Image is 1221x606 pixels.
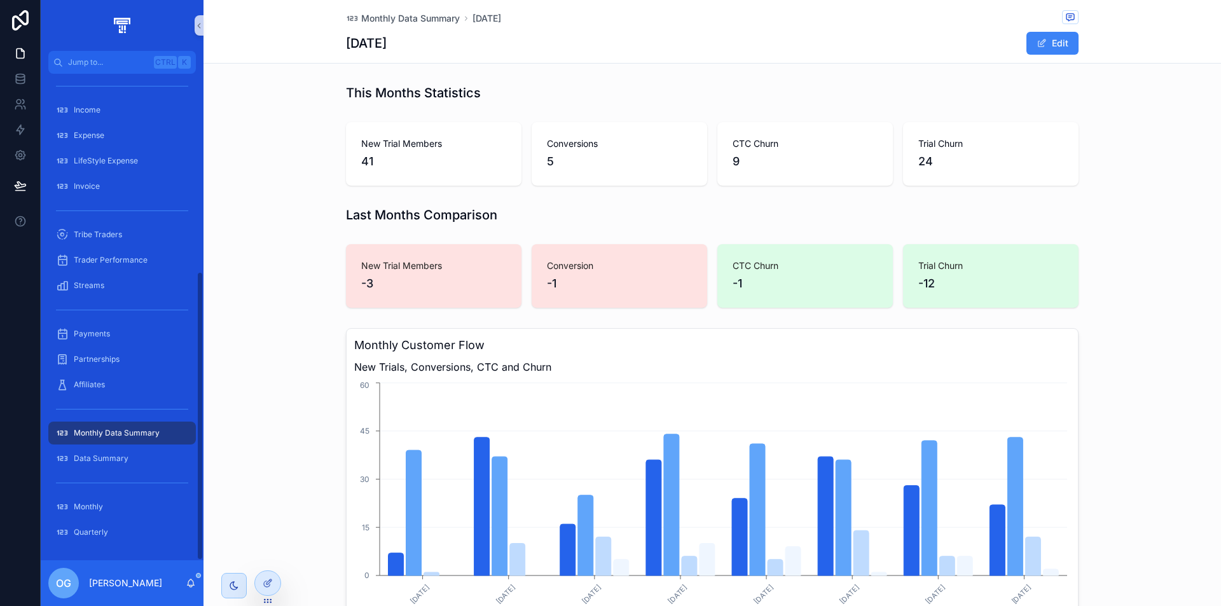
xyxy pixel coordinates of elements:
span: -12 [918,275,1063,293]
h3: Monthly Customer Flow [354,336,1070,354]
span: Invoice [74,181,100,191]
span: -3 [361,275,506,293]
span: 41 [361,153,506,170]
span: Trader Performance [74,255,148,265]
span: OG [56,575,71,591]
button: Edit [1026,32,1079,55]
h1: [DATE] [346,34,387,52]
span: Data Summary [74,453,128,464]
a: Tribe Traders [48,223,196,246]
span: New Trials, Conversions, CTC and Churn [354,359,1070,375]
span: Monthly Data Summary [74,428,160,438]
text: [DATE] [1010,583,1033,606]
span: Monthly [74,502,103,512]
text: [DATE] [580,583,603,606]
a: Affiliates [48,373,196,396]
span: Trial Churn [918,137,1063,150]
span: Quarterly [74,527,108,537]
span: Payments [74,329,110,339]
a: [DATE] [473,12,501,25]
span: Streams [74,280,104,291]
span: New Trial Members [361,259,506,272]
text: [DATE] [838,583,861,606]
a: Expense [48,124,196,147]
a: Trader Performance [48,249,196,272]
h1: Last Months Comparison [346,206,497,224]
span: Tribe Traders [74,230,122,240]
text: [DATE] [924,583,947,606]
text: [DATE] [408,583,431,606]
span: Conversion [547,259,692,272]
span: Ctrl [154,56,177,69]
a: Invoice [48,175,196,198]
span: -1 [733,275,878,293]
text: [DATE] [752,583,775,606]
span: Income [74,105,100,115]
img: App logo [111,15,132,36]
span: 5 [547,153,692,170]
span: Partnerships [74,354,120,364]
a: Income [48,99,196,121]
a: Payments [48,322,196,345]
span: K [179,57,190,67]
span: CTC Churn [733,137,878,150]
text: [DATE] [494,583,517,606]
p: [PERSON_NAME] [89,577,162,589]
span: Monthly Data Summary [361,12,460,25]
span: 9 [733,153,878,170]
tspan: 0 [364,570,369,580]
span: -1 [547,275,692,293]
a: Partnerships [48,348,196,371]
span: LifeStyle Expense [74,156,138,166]
a: Data Summary [48,447,196,470]
h1: This Months Statistics [346,84,481,102]
text: [DATE] [666,583,689,606]
a: Quarterly [48,521,196,544]
div: scrollable content [41,74,203,560]
span: 24 [918,153,1063,170]
span: New Trial Members [361,137,506,150]
span: Trial Churn [918,259,1063,272]
span: Jump to... [68,57,149,67]
a: Monthly Data Summary [346,12,460,25]
a: Streams [48,274,196,297]
button: Jump to...CtrlK [48,51,196,74]
a: Monthly [48,495,196,518]
span: CTC Churn [733,259,878,272]
tspan: 30 [360,474,369,484]
tspan: 60 [360,380,369,390]
span: Expense [74,130,104,141]
a: Monthly Data Summary [48,422,196,444]
tspan: 15 [362,523,369,532]
span: Conversions [547,137,692,150]
span: Affiliates [74,380,105,390]
tspan: 45 [360,426,369,436]
a: LifeStyle Expense [48,149,196,172]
